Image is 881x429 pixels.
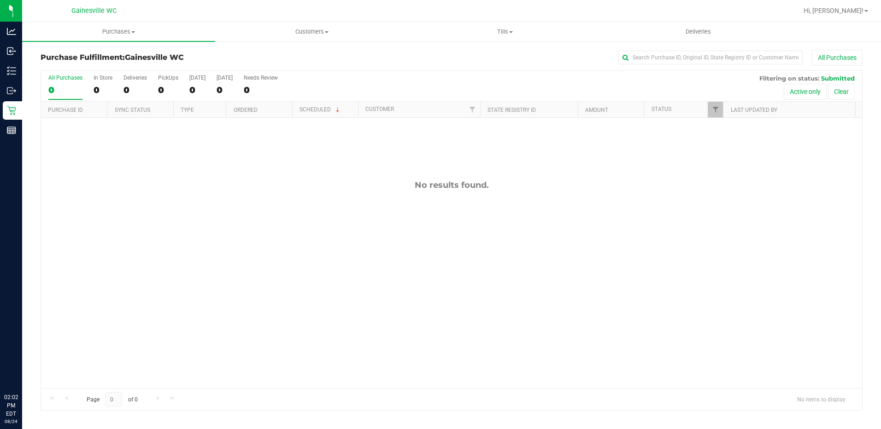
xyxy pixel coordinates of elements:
input: Search Purchase ID, Original ID, State Registry ID or Customer Name... [618,51,803,64]
p: 02:02 PM EDT [4,393,18,418]
h3: Purchase Fulfillment: [41,53,315,62]
a: Filter [465,102,480,117]
a: Status [652,106,671,112]
span: Gainesville WC [71,7,117,15]
span: Purchases [22,28,215,36]
a: Customer [365,106,394,112]
a: State Registry ID [487,107,536,113]
div: 0 [217,85,233,95]
iframe: Resource center [9,355,37,383]
span: Hi, [PERSON_NAME]! [804,7,863,14]
inline-svg: Analytics [7,27,16,36]
span: Filtering on status: [759,75,819,82]
a: Deliveries [602,22,795,41]
div: 0 [48,85,82,95]
inline-svg: Reports [7,126,16,135]
span: Tills [409,28,601,36]
a: Last Updated By [731,107,777,113]
div: 0 [123,85,147,95]
inline-svg: Retail [7,106,16,115]
a: Amount [585,107,608,113]
p: 08/24 [4,418,18,425]
button: Active only [784,84,827,99]
a: Purchases [22,22,215,41]
a: Purchase ID [48,107,83,113]
div: Deliveries [123,75,147,81]
div: 0 [189,85,206,95]
div: No results found. [41,180,862,190]
a: Ordered [234,107,258,113]
span: Page of 0 [79,392,145,406]
div: 0 [158,85,178,95]
inline-svg: Outbound [7,86,16,95]
div: [DATE] [189,75,206,81]
span: Customers [216,28,408,36]
span: Deliveries [673,28,723,36]
div: PickUps [158,75,178,81]
span: Submitted [821,75,855,82]
a: Sync Status [115,107,150,113]
span: No items to display [790,392,853,406]
div: All Purchases [48,75,82,81]
div: 0 [244,85,278,95]
iframe: Resource center unread badge [27,354,38,365]
div: 0 [94,85,112,95]
button: Clear [828,84,855,99]
span: Gainesville WC [125,53,184,62]
a: Scheduled [300,106,341,113]
a: Type [181,107,194,113]
a: Filter [708,102,723,117]
a: Tills [409,22,602,41]
div: In Store [94,75,112,81]
div: [DATE] [217,75,233,81]
inline-svg: Inventory [7,66,16,75]
inline-svg: Inbound [7,46,16,56]
a: Customers [215,22,408,41]
button: All Purchases [812,50,863,65]
div: Needs Review [244,75,278,81]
